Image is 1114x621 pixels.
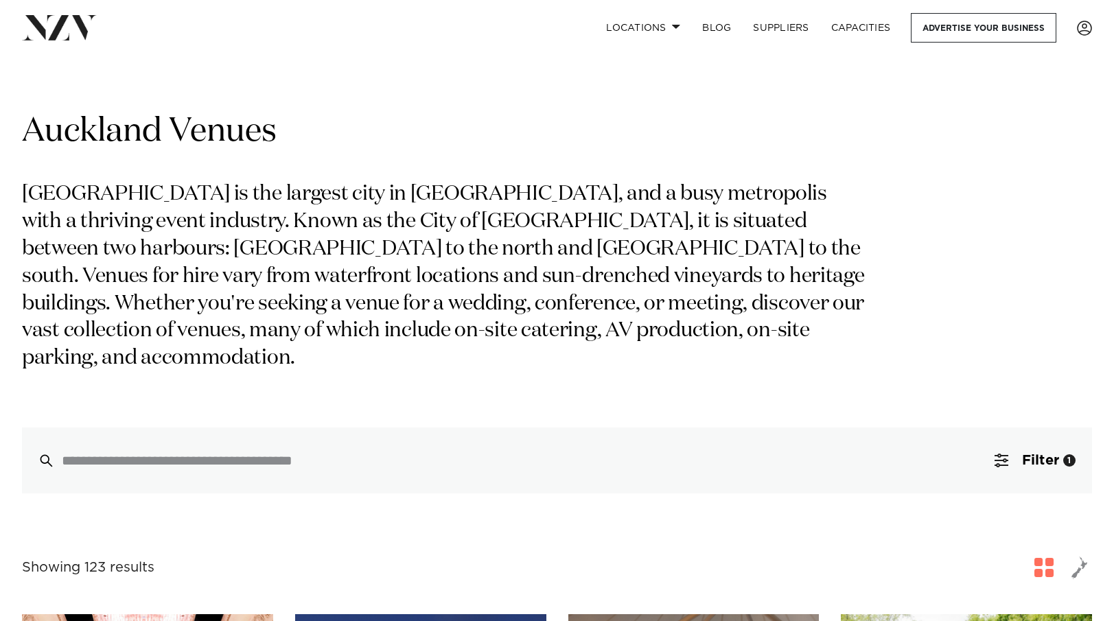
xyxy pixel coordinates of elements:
[22,181,870,373] p: [GEOGRAPHIC_DATA] is the largest city in [GEOGRAPHIC_DATA], and a busy metropolis with a thriving...
[22,110,1092,154] h1: Auckland Venues
[911,13,1056,43] a: Advertise your business
[595,13,691,43] a: Locations
[820,13,902,43] a: Capacities
[1063,454,1076,467] div: 1
[742,13,820,43] a: SUPPLIERS
[1022,454,1059,467] span: Filter
[691,13,742,43] a: BLOG
[978,427,1092,493] button: Filter1
[22,15,97,40] img: nzv-logo.png
[22,557,154,578] div: Showing 123 results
